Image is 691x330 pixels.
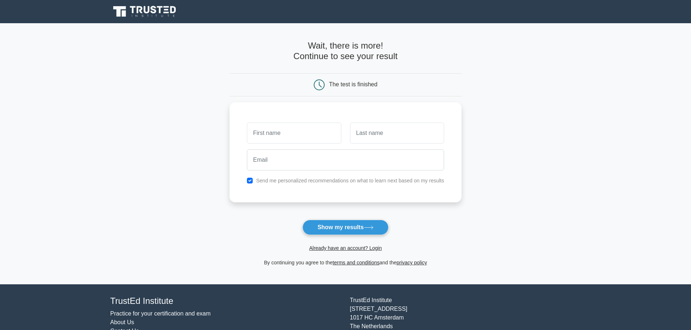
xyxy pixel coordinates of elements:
input: Email [247,149,444,170]
a: Practice for your certification and exam [110,310,211,317]
label: Send me personalized recommendations on what to learn next based on my results [256,178,444,183]
a: Already have an account? Login [309,245,382,251]
a: terms and conditions [333,260,379,265]
a: privacy policy [397,260,427,265]
input: First name [247,123,341,144]
h4: TrustEd Institute [110,296,341,306]
div: By continuing you agree to the and the [225,258,466,267]
input: Last name [350,123,444,144]
a: About Us [110,319,134,325]
h4: Wait, there is more! Continue to see your result [229,41,462,62]
div: The test is finished [329,81,377,87]
button: Show my results [302,220,388,235]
